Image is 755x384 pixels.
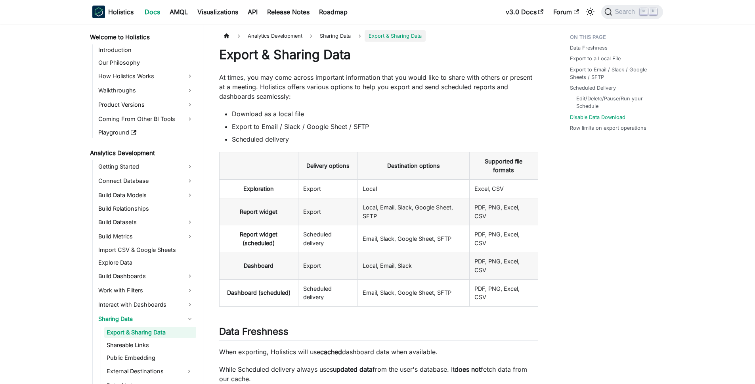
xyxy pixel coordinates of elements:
a: How Holistics Works [96,70,196,83]
th: Destination options [357,152,469,180]
a: Interact with Dashboards [96,298,196,311]
a: AMQL [165,6,193,18]
b: Holistics [108,7,134,17]
td: PDF, PNG, Excel, CSV [470,252,538,279]
a: API [243,6,262,18]
a: Sharing Data [96,313,196,325]
a: Roadmap [314,6,352,18]
a: Getting Started [96,160,196,173]
a: Build Data Models [96,189,196,202]
kbd: K [649,8,657,15]
a: Connect Database [96,175,196,187]
a: Scheduled Delivery [570,84,616,92]
span: Search [612,8,640,15]
a: Product Versions [96,98,196,111]
a: Build Metrics [96,230,196,243]
a: Build Relationships [96,203,196,214]
th: Report widget [219,198,298,225]
strong: updated data [333,365,373,373]
td: Local, Email, Slack [357,252,469,279]
a: Docs [140,6,165,18]
td: Local [357,179,469,198]
td: Export [298,198,357,225]
span: Analytics Development [244,30,306,42]
a: Coming From Other BI Tools [96,113,196,125]
p: While Scheduled delivery always uses from the user's database. It fetch data from our cache. [219,365,538,384]
a: Home page [219,30,234,42]
a: Work with Filters [96,284,196,297]
strong: cached [320,348,342,356]
td: Export [298,179,357,198]
p: At times, you may come across important information that you would like to share with others or p... [219,73,538,101]
th: Supported file formats [470,152,538,180]
a: Visualizations [193,6,243,18]
td: PDF, PNG, Excel, CSV [470,225,538,252]
kbd: ⌘ [640,8,648,15]
button: Expand sidebar category 'External Destinations' [182,365,196,378]
td: Export [298,252,357,279]
button: Switch between dark and light mode (currently light mode) [584,6,596,18]
a: Export to Email / Slack / Google Sheets / SFTP [570,66,658,81]
a: Export to a Local File [570,55,621,62]
td: Email, Slack, Google Sheet, SFTP [357,225,469,252]
h1: Export & Sharing Data [219,47,538,63]
a: Edit/Delete/Pause/Run your Schedule [576,95,655,110]
a: Welcome to Holistics [88,32,196,43]
li: Download as a local file [232,109,538,119]
a: Export & Sharing Data [104,327,196,338]
th: Report widget (scheduled) [219,225,298,252]
a: Our Philosophy [96,57,196,68]
a: Build Dashboards [96,270,196,282]
button: Search (Command+K) [601,5,663,19]
td: Excel, CSV [470,179,538,198]
a: Public Embedding [104,352,196,363]
h2: Data Freshness [219,326,538,341]
a: Forum [549,6,584,18]
li: Export to Email / Slack / Google Sheet / SFTP [232,122,538,131]
a: Analytics Development [88,148,196,159]
span: Sharing Data [316,30,355,42]
td: Email, Slack, Google Sheet, SFTP [357,279,469,306]
p: When exporting, Holistics will use dashboard data when available. [219,347,538,357]
a: External Destinations [104,365,182,378]
td: Local, Email, Slack, Google Sheet, SFTP [357,198,469,225]
nav: Docs sidebar [84,24,203,384]
a: v3.0 Docs [501,6,549,18]
td: PDF, PNG, Excel, CSV [470,198,538,225]
a: Introduction [96,44,196,56]
th: Exploration [219,179,298,198]
a: Playground [96,127,196,138]
a: Walkthroughs [96,84,196,97]
a: Data Freshness [570,44,608,52]
img: Holistics [92,6,105,18]
strong: does not [455,365,481,373]
th: Dashboard (scheduled) [219,279,298,306]
a: Import CSV & Google Sheets [96,244,196,255]
a: Disable Data Download [570,113,625,121]
a: HolisticsHolistics [92,6,134,18]
td: PDF, PNG, Excel, CSV [470,279,538,306]
a: Explore Data [96,257,196,268]
th: Dashboard [219,252,298,279]
li: Scheduled delivery [232,134,538,144]
th: Delivery options [298,152,357,180]
nav: Breadcrumbs [219,30,538,42]
a: Build Datasets [96,216,196,228]
td: Scheduled delivery [298,225,357,252]
span: Export & Sharing Data [365,30,426,42]
a: Shareable Links [104,340,196,351]
a: Row limits on export operations [570,124,646,132]
a: Release Notes [262,6,314,18]
td: Scheduled delivery [298,279,357,306]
